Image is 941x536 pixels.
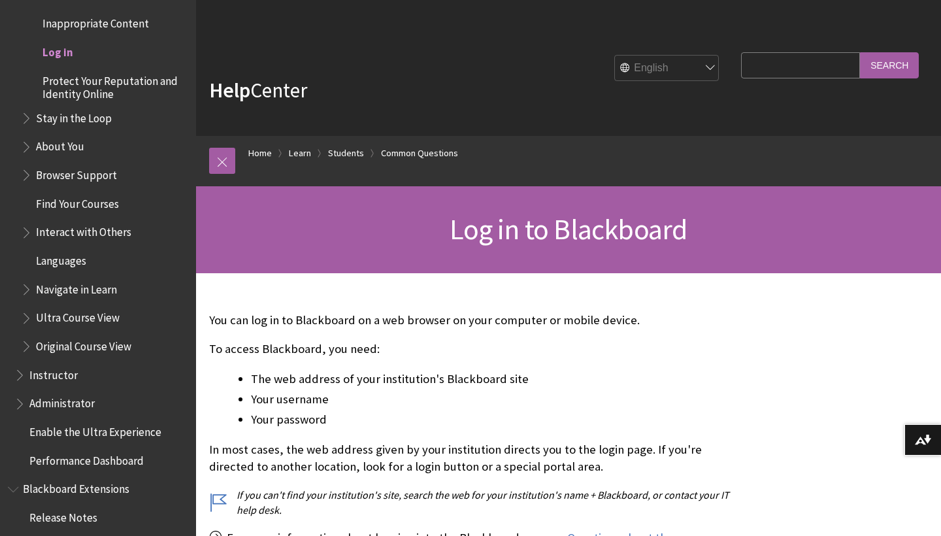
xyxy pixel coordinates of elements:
span: Inappropriate Content [42,13,149,31]
a: Learn [289,145,311,161]
span: About You [36,136,84,154]
span: Ultra Course View [36,307,120,325]
a: HelpCenter [209,77,307,103]
span: Administrator [29,393,95,410]
img: Blackboard by Anthology [209,31,372,69]
span: Log in to Blackboard [450,211,687,247]
span: Performance Dashboard [29,450,144,467]
span: Release Notes [29,507,97,524]
span: Log in [42,41,73,59]
span: Protect Your Reputation and Identity Online [42,70,187,101]
li: The web address of your institution's Blackboard site [251,370,735,388]
p: You can log in to Blackboard on a web browser on your computer or mobile device. [209,312,735,329]
li: Your password [251,410,735,429]
span: Stay in the Loop [36,107,112,125]
span: Instructor [29,364,78,382]
strong: Help [209,77,250,103]
a: Common Questions [381,145,458,161]
a: Students [328,145,364,161]
select: Site Language Selector [615,56,719,82]
span: Find Your Courses [36,193,119,210]
p: In most cases, the web address given by your institution directs you to the login page. If you're... [209,441,735,475]
a: Home [248,145,272,161]
p: If you can't find your institution's site, search the web for your institution's name + Blackboar... [209,488,735,517]
p: To access Blackboard, you need: [209,341,735,358]
span: Languages [36,250,86,267]
span: Blackboard Extensions [23,478,129,496]
input: Search [860,52,919,78]
span: Original Course View [36,335,131,353]
span: Navigate in Learn [36,278,117,296]
span: Enable the Ultra Experience [29,421,161,439]
li: Your username [251,390,735,409]
span: Browser Support [36,164,117,182]
span: Interact with Others [36,222,131,239]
